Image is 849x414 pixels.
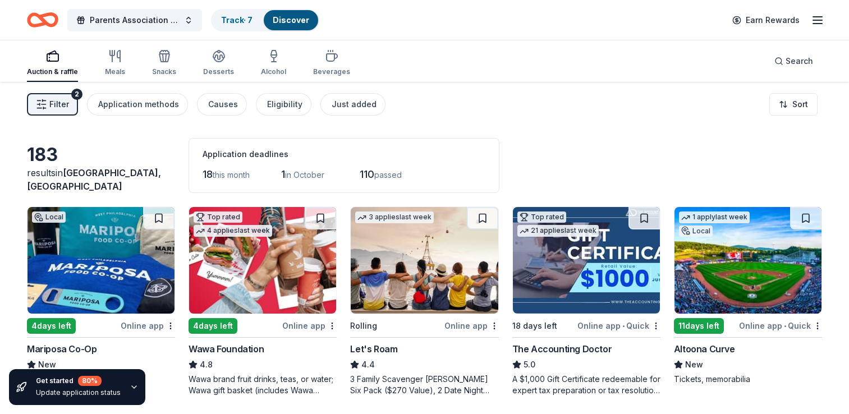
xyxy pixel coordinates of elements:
[78,376,102,386] div: 80 %
[87,93,188,116] button: Application methods
[203,148,485,161] div: Application deadlines
[282,319,337,333] div: Online app
[200,358,213,371] span: 4.8
[679,226,713,237] div: Local
[27,318,76,334] div: 4 days left
[121,319,175,333] div: Online app
[350,374,498,396] div: 3 Family Scavenger [PERSON_NAME] Six Pack ($270 Value), 2 Date Night Scavenger [PERSON_NAME] Two ...
[208,98,238,111] div: Causes
[361,358,375,371] span: 4.4
[194,211,242,223] div: Top rated
[152,67,176,76] div: Snacks
[27,342,97,356] div: Mariposa Co-Op
[49,98,69,111] span: Filter
[524,358,535,371] span: 5.0
[261,45,286,82] button: Alcohol
[784,321,786,330] span: •
[374,170,402,180] span: passed
[221,15,253,25] a: Track· 7
[261,67,286,76] div: Alcohol
[512,374,660,396] div: A $1,000 Gift Certificate redeemable for expert tax preparation or tax resolution services—recipi...
[27,7,58,33] a: Home
[313,67,350,76] div: Beverages
[203,45,234,82] button: Desserts
[90,13,180,27] span: Parents Association Family Weekend
[32,211,66,223] div: Local
[739,319,822,333] div: Online app Quick
[27,167,161,192] span: in
[27,207,175,314] img: Image for Mariposa Co-Op
[67,9,202,31] button: Parents Association Family Weekend
[27,45,78,82] button: Auction & raffle
[38,358,56,371] span: New
[27,166,175,193] div: results
[786,54,813,68] span: Search
[517,225,599,237] div: 21 applies last week
[622,321,625,330] span: •
[27,93,78,116] button: Filter2
[313,45,350,82] button: Beverages
[513,207,660,314] img: Image for The Accounting Doctor
[674,374,822,385] div: Tickets, memorabilia
[256,93,311,116] button: Eligibility
[194,225,272,237] div: 4 applies last week
[350,319,377,333] div: Rolling
[512,206,660,396] a: Image for The Accounting DoctorTop rated21 applieslast week18 days leftOnline app•QuickThe Accoun...
[674,207,822,314] img: Image for Altoona Curve
[203,67,234,76] div: Desserts
[189,207,336,314] img: Image for Wawa Foundation
[792,98,808,111] span: Sort
[285,170,324,180] span: in October
[281,168,285,180] span: 1
[769,93,818,116] button: Sort
[27,167,161,192] span: [GEOGRAPHIC_DATA], [GEOGRAPHIC_DATA]
[765,50,822,72] button: Search
[332,98,377,111] div: Just added
[517,211,566,223] div: Top rated
[674,318,724,334] div: 11 days left
[350,206,498,396] a: Image for Let's Roam3 applieslast weekRollingOnline appLet's Roam4.43 Family Scavenger [PERSON_NA...
[105,67,125,76] div: Meals
[36,376,121,386] div: Get started
[189,342,264,356] div: Wawa Foundation
[213,170,250,180] span: this month
[577,319,660,333] div: Online app Quick
[189,318,237,334] div: 4 days left
[674,342,735,356] div: Altoona Curve
[351,207,498,314] img: Image for Let's Roam
[27,67,78,76] div: Auction & raffle
[152,45,176,82] button: Snacks
[105,45,125,82] button: Meals
[512,342,612,356] div: The Accounting Doctor
[320,93,386,116] button: Just added
[71,89,82,100] div: 2
[726,10,806,30] a: Earn Rewards
[674,206,822,385] a: Image for Altoona Curve1 applylast weekLocal11days leftOnline app•QuickAltoona CurveNewTickets, m...
[211,9,319,31] button: Track· 7Discover
[203,168,213,180] span: 18
[679,211,750,223] div: 1 apply last week
[267,98,302,111] div: Eligibility
[685,358,703,371] span: New
[355,211,434,223] div: 3 applies last week
[189,206,337,396] a: Image for Wawa FoundationTop rated4 applieslast week4days leftOnline appWawa Foundation4.8Wawa br...
[360,168,374,180] span: 110
[36,388,121,397] div: Update application status
[98,98,179,111] div: Application methods
[27,144,175,166] div: 183
[512,319,557,333] div: 18 days left
[350,342,397,356] div: Let's Roam
[27,206,175,385] a: Image for Mariposa Co-OpLocal4days leftOnline appMariposa Co-OpNew$25-$75 co-op gift cards
[189,374,337,396] div: Wawa brand fruit drinks, teas, or water; Wawa gift basket (includes Wawa products and coupons)
[444,319,499,333] div: Online app
[273,15,309,25] a: Discover
[197,93,247,116] button: Causes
